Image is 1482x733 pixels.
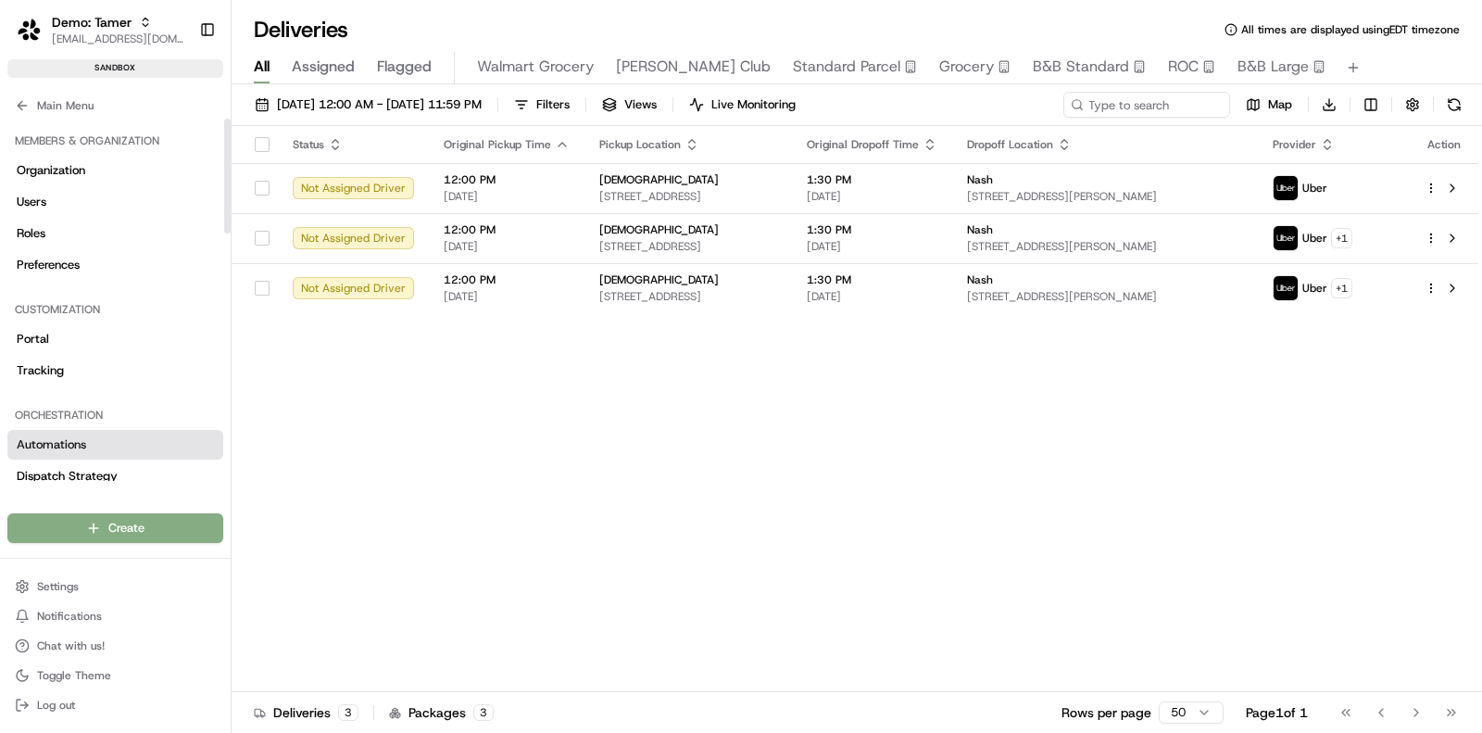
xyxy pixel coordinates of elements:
[19,18,56,55] img: Nash
[807,239,937,254] span: [DATE]
[63,195,234,209] div: We're available if you need us!
[473,704,494,721] div: 3
[1302,231,1327,246] span: Uber
[292,56,355,78] span: Assigned
[17,468,118,485] span: Dispatch Strategy
[967,239,1243,254] span: [STREET_ADDRESS][PERSON_NAME]
[377,56,432,78] span: Flagged
[7,400,223,430] div: Orchestration
[19,176,52,209] img: 1736555255976-a54dd68f-1ca7-489b-9aae-adbdc363a1c4
[7,574,223,600] button: Settings
[807,289,937,304] span: [DATE]
[7,692,223,718] button: Log out
[1331,228,1352,248] button: +1
[444,189,570,204] span: [DATE]
[131,312,224,327] a: Powered byPylon
[681,92,804,118] button: Live Monitoring
[17,362,64,379] span: Tracking
[7,7,192,52] button: Demo: TamerDemo: Tamer[EMAIL_ADDRESS][DOMAIN_NAME]
[7,663,223,689] button: Toggle Theme
[7,156,223,185] a: Organization
[599,137,681,152] span: Pickup Location
[277,96,482,113] span: [DATE] 12:00 AM - [DATE] 11:59 PM
[7,633,223,659] button: Chat with us!
[315,182,337,204] button: Start new chat
[7,295,223,324] div: Customization
[246,92,490,118] button: [DATE] 12:00 AM - [DATE] 11:59 PM
[149,260,305,294] a: 💻API Documentation
[506,92,578,118] button: Filters
[444,289,570,304] span: [DATE]
[254,56,270,78] span: All
[536,96,570,113] span: Filters
[1268,96,1292,113] span: Map
[17,194,46,210] span: Users
[1246,703,1308,722] div: Page 1 of 1
[7,430,223,460] a: Automations
[338,704,358,721] div: 3
[37,698,75,713] span: Log out
[184,313,224,327] span: Pylon
[594,92,665,118] button: Views
[7,59,223,78] div: sandbox
[37,268,142,286] span: Knowledge Base
[254,703,358,722] div: Deliveries
[1241,22,1460,37] span: All times are displayed using EDT timezone
[444,172,570,187] span: 12:00 PM
[1168,56,1199,78] span: ROC
[254,15,348,44] h1: Deliveries
[17,257,80,273] span: Preferences
[37,609,102,624] span: Notifications
[389,703,494,722] div: Packages
[807,172,937,187] span: 1:30 PM
[967,289,1243,304] span: [STREET_ADDRESS][PERSON_NAME]
[1274,276,1298,300] img: uber-new-logo.jpeg
[807,272,937,287] span: 1:30 PM
[175,268,297,286] span: API Documentation
[37,638,105,653] span: Chat with us!
[63,176,304,195] div: Start new chat
[7,93,223,119] button: Main Menu
[157,270,171,284] div: 💻
[108,520,144,537] span: Create
[624,96,657,113] span: Views
[1273,137,1316,152] span: Provider
[52,32,184,46] button: [EMAIL_ADDRESS][DOMAIN_NAME]
[1061,703,1151,722] p: Rows per page
[7,513,223,543] button: Create
[599,289,777,304] span: [STREET_ADDRESS]
[1302,181,1327,196] span: Uber
[1441,92,1467,118] button: Refresh
[1274,226,1298,250] img: uber-new-logo.jpeg
[19,73,337,103] p: Welcome 👋
[1331,278,1352,298] button: +1
[807,137,919,152] span: Original Dropoff Time
[7,250,223,280] a: Preferences
[52,13,132,32] button: Demo: Tamer
[7,461,223,491] a: Dispatch Strategy
[444,137,551,152] span: Original Pickup Time
[1425,137,1463,152] div: Action
[37,668,111,683] span: Toggle Theme
[807,189,937,204] span: [DATE]
[17,331,49,348] span: Portal
[444,239,570,254] span: [DATE]
[17,225,45,242] span: Roles
[7,603,223,629] button: Notifications
[444,272,570,287] span: 12:00 PM
[17,436,86,453] span: Automations
[1063,92,1230,118] input: Type to search
[939,56,994,78] span: Grocery
[48,119,306,138] input: Clear
[17,162,85,179] span: Organization
[37,579,79,594] span: Settings
[1033,56,1129,78] span: B&B Standard
[7,126,223,156] div: Members & Organization
[599,222,719,237] span: [DEMOGRAPHIC_DATA]
[444,222,570,237] span: 12:00 PM
[7,324,223,354] a: Portal
[807,222,937,237] span: 1:30 PM
[7,187,223,217] a: Users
